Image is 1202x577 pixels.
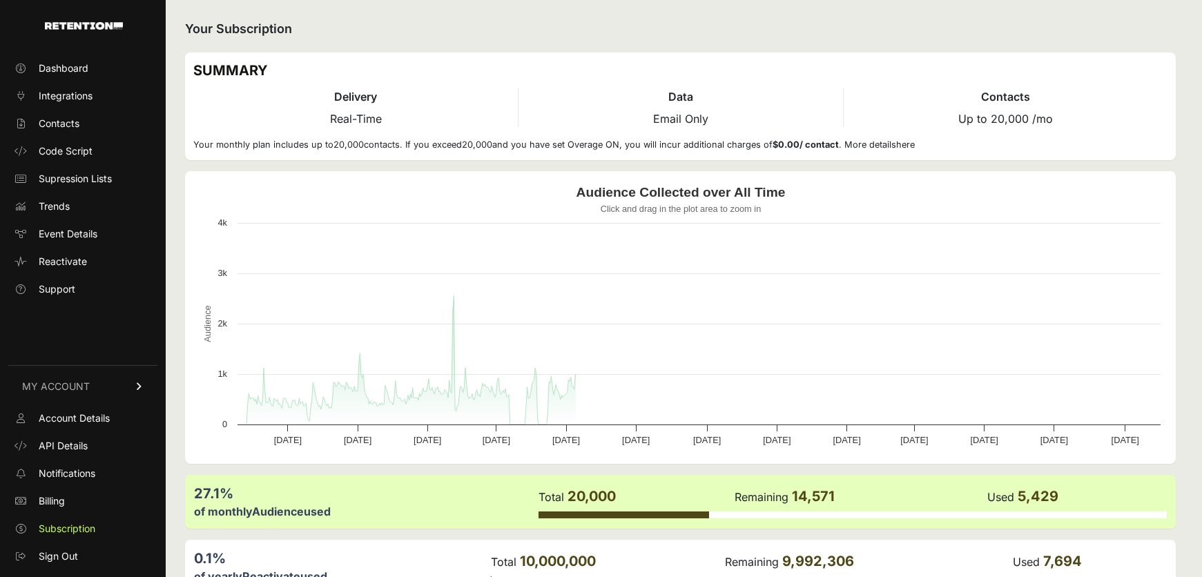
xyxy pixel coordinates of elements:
span: Contacts [39,117,79,130]
span: Email Only [653,112,708,126]
span: 5,429 [1018,488,1058,505]
label: Used [1013,555,1040,569]
text: 3k [217,268,227,278]
text: Click and drag in the plot area to zoom in [601,204,762,214]
text: [DATE] [483,435,510,445]
span: 20,000 [333,139,364,150]
h4: Contacts [844,88,1167,105]
label: Remaining [735,490,788,504]
text: [DATE] [833,435,860,445]
img: Retention.com [45,22,123,30]
a: API Details [8,435,157,457]
a: Reactivate [8,251,157,273]
span: MY ACCOUNT [22,380,90,393]
a: Code Script [8,140,157,162]
text: [DATE] [693,435,721,445]
span: $0.00 [773,139,799,150]
small: Your monthly plan includes up to contacts. If you exceed and you have set Overage ON, you will in... [193,139,915,150]
a: MY ACCOUNT [8,365,157,407]
a: Event Details [8,223,157,245]
text: [DATE] [1040,435,1068,445]
text: Audience Collected over All Time [576,185,786,199]
a: Support [8,278,157,300]
span: Support [39,282,75,296]
a: Supression Lists [8,168,157,190]
strong: / contact [773,139,839,150]
span: Event Details [39,227,97,241]
text: [DATE] [414,435,441,445]
text: 1k [217,369,227,379]
span: 10,000,000 [520,553,596,569]
label: Used [987,490,1014,504]
label: Total [539,490,564,504]
a: Account Details [8,407,157,429]
a: here [896,139,915,150]
text: [DATE] [970,435,998,445]
span: Billing [39,494,65,508]
span: 20,000 [568,488,616,505]
span: Dashboard [39,61,88,75]
div: of monthly used [194,503,537,520]
text: 2k [217,318,227,329]
span: Up to 20,000 /mo [958,112,1053,126]
a: Notifications [8,462,157,485]
svg: Audience Collected over All Time [193,179,1167,456]
span: Reactivate [39,255,87,268]
a: Trends [8,195,157,217]
label: Remaining [725,555,779,569]
span: Supression Lists [39,172,112,186]
label: Total [491,555,516,569]
span: 14,571 [792,488,835,505]
text: [DATE] [763,435,791,445]
h3: SUMMARY [193,61,1167,80]
a: Sign Out [8,545,157,567]
a: Dashboard [8,57,157,79]
span: Real-Time [330,112,382,126]
text: [DATE] [1112,435,1139,445]
span: Account Details [39,411,110,425]
span: Notifications [39,467,95,480]
a: Contacts [8,113,157,135]
a: Integrations [8,85,157,107]
text: [DATE] [900,435,928,445]
span: API Details [39,439,88,453]
text: [DATE] [622,435,650,445]
span: 7,694 [1043,553,1082,569]
text: 4k [217,217,227,228]
span: Integrations [39,89,93,103]
span: Trends [39,199,70,213]
a: Billing [8,490,157,512]
text: 0 [222,419,227,429]
a: Subscription [8,518,157,540]
div: 0.1% [194,549,489,568]
span: Code Script [39,144,93,158]
span: Subscription [39,522,95,536]
span: 9,992,306 [782,553,854,569]
span: 20,000 [462,139,492,150]
h2: Your Subscription [185,19,1176,39]
text: [DATE] [344,435,371,445]
text: [DATE] [274,435,302,445]
h4: Data [518,88,842,105]
label: Audience [252,505,304,518]
text: [DATE] [552,435,580,445]
span: Sign Out [39,549,78,563]
text: Audience [202,305,213,342]
h4: Delivery [193,88,518,105]
div: 27.1% [194,484,537,503]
